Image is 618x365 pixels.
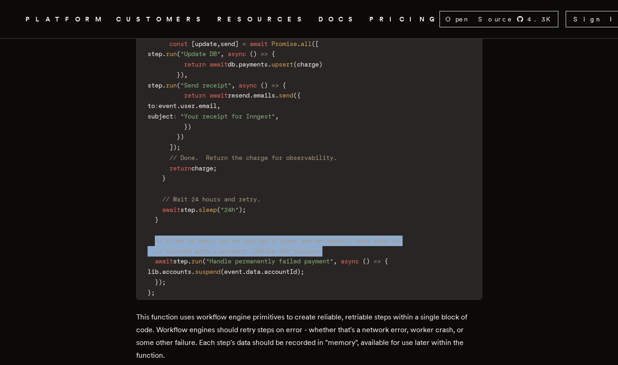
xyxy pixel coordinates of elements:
[253,50,257,57] span: )
[173,113,177,120] span: :
[162,50,166,57] span: .
[162,82,166,89] span: .
[250,40,268,47] span: await
[162,268,191,275] span: accounts
[151,289,155,296] span: ;
[445,15,513,24] span: Open Source
[250,92,253,99] span: .
[166,82,177,89] span: run
[26,14,105,25] button: PLATFORM
[239,61,268,68] span: payments
[301,268,304,275] span: ;
[297,268,301,275] span: )
[293,61,297,68] span: (
[235,61,239,68] span: .
[282,82,286,89] span: {
[297,61,319,68] span: charge
[177,71,180,78] span: }
[195,102,199,109] span: .
[169,40,188,47] span: const
[271,50,275,57] span: {
[217,102,220,109] span: ,
[217,40,220,47] span: ,
[220,50,224,57] span: ,
[260,82,264,89] span: (
[173,257,188,265] span: step
[527,15,556,24] span: 4.3 K
[315,40,319,47] span: [
[228,61,235,68] span: db
[297,92,301,99] span: {
[180,71,184,78] span: )
[275,92,279,99] span: .
[246,268,260,275] span: data
[180,82,231,89] span: "Send receipt"
[199,206,217,213] span: sleep
[341,257,359,265] span: async
[260,268,264,275] span: .
[301,40,312,47] span: all
[169,144,173,151] span: ]
[180,102,195,109] span: user
[275,113,279,120] span: ,
[180,206,195,213] span: step
[199,102,217,109] span: email
[231,82,235,89] span: ,
[384,257,388,265] span: {
[239,82,257,89] span: async
[177,82,180,89] span: (
[297,40,301,47] span: .
[148,50,162,57] span: step
[155,216,158,223] span: }
[188,257,191,265] span: .
[217,14,307,25] button: RESOURCES
[224,268,242,275] span: event
[188,123,191,130] span: )
[373,257,381,265] span: =>
[180,50,220,57] span: "Update DB"
[209,92,228,99] span: await
[319,61,322,68] span: )
[180,113,275,120] span: "Your receipt for Inngest"
[213,165,217,172] span: ;
[239,206,242,213] span: )
[271,61,293,68] span: upsert
[264,82,268,89] span: )
[155,278,158,286] span: }
[169,165,191,172] span: return
[184,61,206,68] span: return
[363,257,366,265] span: (
[217,206,220,213] span: (
[148,268,158,275] span: lib
[162,278,166,286] span: ;
[158,268,162,275] span: .
[148,102,155,109] span: to
[195,40,217,47] span: update
[184,92,206,99] span: return
[148,289,151,296] span: }
[148,82,162,89] span: step
[260,50,268,57] span: =>
[184,123,188,130] span: }
[136,311,482,362] p: This function uses workflow engine primitives to create reliable, retriable steps within a single...
[173,144,177,151] span: )
[155,102,158,109] span: :
[180,133,184,140] span: )
[158,102,177,109] span: event
[264,268,297,275] span: accountId
[155,257,173,265] span: await
[228,92,250,99] span: resend
[158,278,162,286] span: )
[155,247,322,255] span: // succeed with a payment. Handle the failure.
[242,206,246,213] span: ;
[162,195,260,203] span: // Wait 24 hours and retry.
[333,257,337,265] span: ,
[220,206,239,213] span: "24h"
[166,50,177,57] span: run
[169,154,337,161] span: // Done. Return the charge for observability.
[206,257,333,265] span: "Handle permanently failed payment"
[177,144,180,151] span: ;
[162,175,166,182] span: }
